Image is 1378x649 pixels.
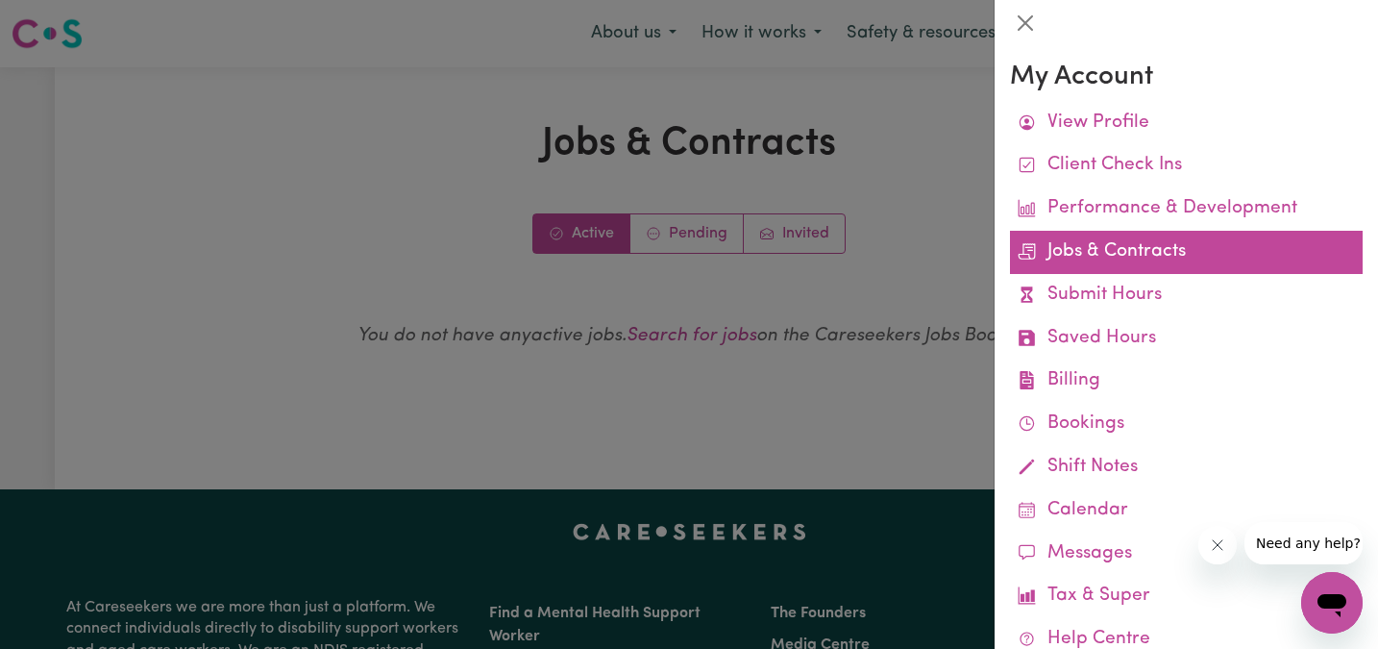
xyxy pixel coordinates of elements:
[1198,526,1237,564] iframe: Close message
[1010,489,1363,533] a: Calendar
[1010,102,1363,145] a: View Profile
[1010,533,1363,576] a: Messages
[1010,446,1363,489] a: Shift Notes
[1010,360,1363,403] a: Billing
[1010,317,1363,361] a: Saved Hours
[1010,8,1041,38] button: Close
[1010,62,1363,94] h3: My Account
[1244,522,1363,564] iframe: Message from company
[1010,274,1363,317] a: Submit Hours
[1010,187,1363,231] a: Performance & Development
[1010,144,1363,187] a: Client Check Ins
[1010,575,1363,618] a: Tax & Super
[1010,231,1363,274] a: Jobs & Contracts
[1301,572,1363,634] iframe: Button to launch messaging window
[1010,403,1363,446] a: Bookings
